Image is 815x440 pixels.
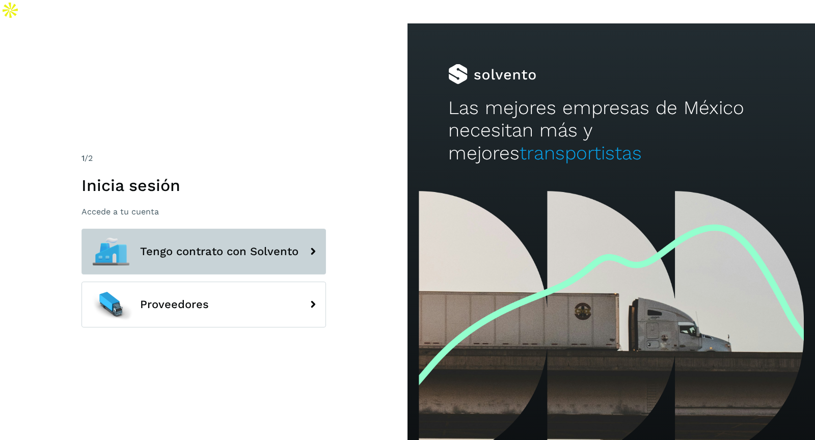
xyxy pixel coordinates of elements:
[140,298,209,311] span: Proveedores
[81,282,326,327] button: Proveedores
[448,97,774,164] h2: Las mejores empresas de México necesitan más y mejores
[520,142,642,164] span: transportistas
[140,245,298,258] span: Tengo contrato con Solvento
[81,176,326,195] h1: Inicia sesión
[81,153,85,163] span: 1
[81,152,326,164] div: /2
[81,207,326,216] p: Accede a tu cuenta
[81,229,326,274] button: Tengo contrato con Solvento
